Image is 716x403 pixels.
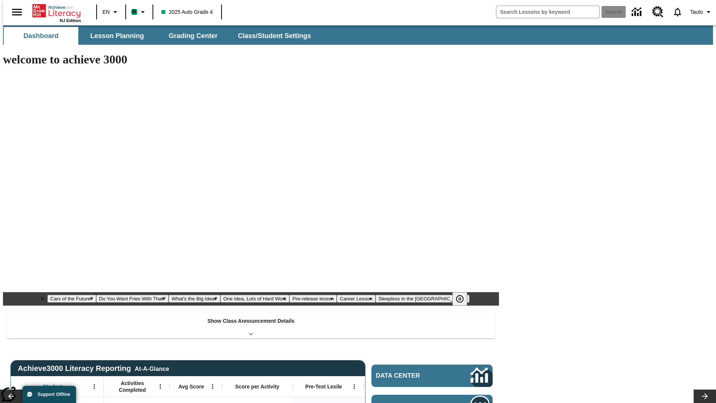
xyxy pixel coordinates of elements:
button: Open Menu [89,381,100,392]
button: Pause [452,292,467,306]
div: SubNavbar [3,25,713,45]
div: At-A-Glance [135,364,169,372]
button: Lesson carousel, Next [694,390,716,403]
div: Pause [452,292,475,306]
span: NJ Edition [60,18,81,23]
h1: welcome to achieve 3000 [3,53,499,66]
button: Support Offline [22,386,76,403]
button: Open Menu [155,381,166,392]
button: Slide 4 One Idea, Lots of Hard Work [220,295,289,303]
button: Dashboard [4,27,78,45]
span: B [132,7,136,16]
button: Open Menu [207,381,218,392]
span: Support Offline [38,392,70,397]
p: Show Class Announcement Details [207,317,295,325]
button: Slide 3 What's the Big Idea? [169,295,220,303]
span: 2025 Auto Grade 4 [161,8,213,16]
a: Home [32,3,81,18]
span: Activities Completed [108,380,157,393]
input: search field [496,6,599,18]
a: Data Center [627,2,648,22]
span: Class/Student Settings [238,32,311,40]
button: Open Menu [349,381,360,392]
button: Slide 6 Career Lesson [337,295,375,303]
a: Data Center [371,365,493,387]
div: Show Class Announcement Details [7,313,495,338]
span: Achieve3000 Literacy Reporting [18,364,169,373]
span: Tauto [690,8,703,16]
a: Notifications [668,2,687,22]
div: SubNavbar [3,27,318,45]
span: EN [103,8,110,16]
span: Pre-Test Lexile [305,383,342,390]
button: Grading Center [156,27,230,45]
button: Slide 2 Do You Want Fries With That? [96,295,169,303]
span: Grading Center [169,32,217,40]
span: Lesson Planning [90,32,144,40]
button: Slide 5 Pre-release lesson [289,295,337,303]
a: Resource Center, Will open in new tab [648,2,668,22]
button: Slide 7 Sleepless in the Animal Kingdom [376,295,470,303]
span: Dashboard [23,32,59,40]
button: Open side menu [6,1,28,23]
button: Boost Class color is mint green. Change class color [128,5,150,19]
span: Score per Activity [235,383,280,390]
button: Lesson Planning [80,27,154,45]
button: Profile/Settings [687,5,716,19]
button: Class/Student Settings [232,27,317,45]
span: Avg Score [178,383,204,390]
div: Home [32,3,81,23]
span: Student [43,383,62,390]
button: Slide 1 Cars of the Future? [47,295,96,303]
button: Language: EN, Select a language [99,5,123,19]
span: Data Center [376,372,446,379]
